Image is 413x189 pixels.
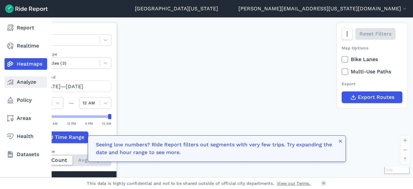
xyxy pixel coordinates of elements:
[5,22,47,34] a: Report
[31,51,111,57] label: Vehicle Type
[5,94,47,106] a: Policy
[5,58,47,70] a: Heatmaps
[21,17,413,177] div: loading
[342,68,402,76] label: Multi-Use Paths
[31,131,88,143] button: Add Time Range
[31,176,76,185] div: -
[43,83,83,89] span: [DATE]—[DATE]
[342,45,402,51] div: Map Options
[31,148,111,154] div: Count Type
[238,5,408,13] button: [PERSON_NAME][EMAIL_ADDRESS][US_STATE][DOMAIN_NAME]
[135,5,218,13] a: [GEOGRAPHIC_DATA][US_STATE]
[50,121,58,126] div: 6 AM
[5,112,47,124] a: Areas
[5,131,47,142] a: Health
[342,91,402,103] button: Export Routes
[355,28,396,40] button: Reset Filters
[277,180,311,186] a: View our Terms.
[64,99,79,107] div: —
[5,149,47,160] a: Datasets
[5,40,47,52] a: Realtime
[359,30,391,38] span: Reset Filters
[43,133,84,141] span: Add Time Range
[102,121,111,126] div: 12 AM
[5,5,48,13] img: Ride Report
[31,74,111,80] label: Data Period
[85,121,93,126] div: 6 PM
[31,80,111,92] button: [DATE]—[DATE]
[358,93,394,101] span: Export Routes
[31,28,111,34] label: Data Type
[5,76,47,88] a: Analyze
[342,56,402,63] label: Bike Lanes
[67,121,76,126] div: 12 PM
[342,81,402,87] div: Export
